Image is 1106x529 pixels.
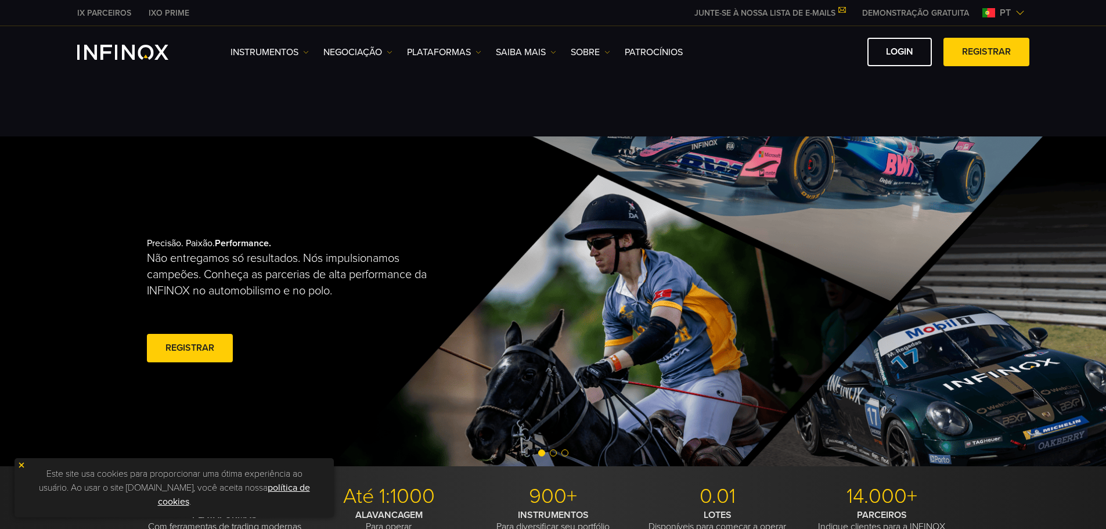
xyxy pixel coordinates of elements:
a: SOBRE [571,45,610,59]
a: Instrumentos [230,45,309,59]
div: Precisão. Paixão. [147,219,513,384]
a: Registrar [147,334,233,362]
span: Go to slide 3 [561,449,568,456]
a: Patrocínios [625,45,683,59]
a: INFINOX [140,7,198,19]
p: Não entregamos só resultados. Nós impulsionamos campeões. Conheça as parcerias de alta performanc... [147,250,439,299]
strong: INSTRUMENTOS [518,509,589,521]
a: Registrar [943,38,1029,66]
a: INFINOX [69,7,140,19]
span: Go to slide 2 [550,449,557,456]
a: INFINOX MENU [853,7,978,19]
span: Go to slide 1 [538,449,545,456]
a: Saiba mais [496,45,556,59]
a: JUNTE-SE À NOSSA LISTA DE E-MAILS [686,8,853,18]
a: Login [867,38,932,66]
img: yellow close icon [17,461,26,469]
p: 0.01 [640,484,795,509]
a: INFINOX Logo [77,45,196,60]
p: 900+ [475,484,631,509]
a: PLATAFORMAS [407,45,481,59]
strong: PARCEIROS [857,509,907,521]
strong: Performance. [215,237,271,249]
a: NEGOCIAÇÃO [323,45,392,59]
p: Até 1:1000 [311,484,467,509]
p: Este site usa cookies para proporcionar uma ótima experiência ao usuário. Ao usar o site [DOMAIN_... [20,464,328,512]
strong: LOTES [704,509,732,521]
p: 14.000+ [804,484,960,509]
span: pt [995,6,1015,20]
strong: ALAVANCAGEM [355,509,423,521]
